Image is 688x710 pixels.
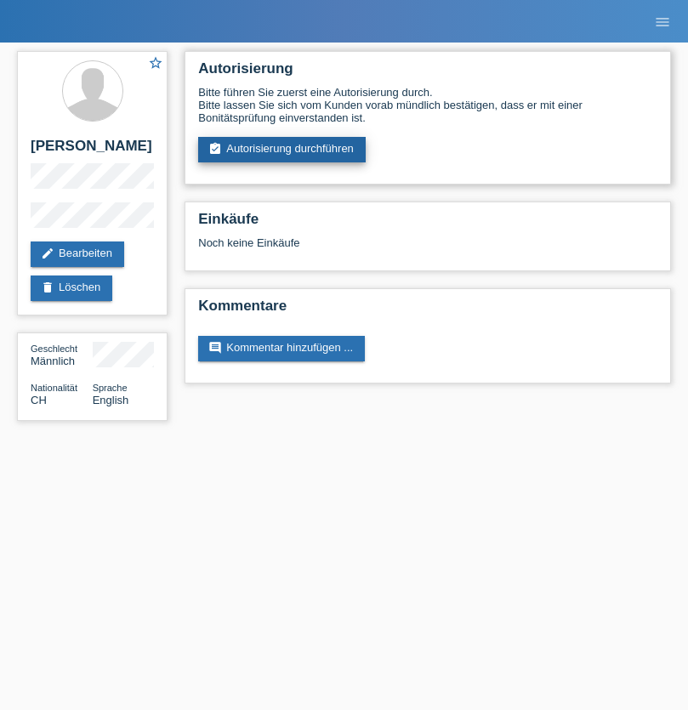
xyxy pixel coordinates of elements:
[198,298,657,323] h2: Kommentare
[31,138,154,163] h2: [PERSON_NAME]
[198,336,365,361] a: commentKommentar hinzufügen ...
[198,86,657,124] div: Bitte führen Sie zuerst eine Autorisierung durch. Bitte lassen Sie sich vom Kunden vorab mündlich...
[198,211,657,236] h2: Einkäufe
[31,344,77,354] span: Geschlecht
[198,137,366,162] a: assignment_turned_inAutorisierung durchführen
[208,341,222,355] i: comment
[41,247,54,260] i: edit
[93,394,129,406] span: English
[148,55,163,73] a: star_border
[148,55,163,71] i: star_border
[198,236,657,262] div: Noch keine Einkäufe
[31,394,47,406] span: Schweiz
[198,60,657,86] h2: Autorisierung
[41,281,54,294] i: delete
[645,16,679,26] a: menu
[31,383,77,393] span: Nationalität
[93,383,128,393] span: Sprache
[31,342,93,367] div: Männlich
[208,142,222,156] i: assignment_turned_in
[31,275,112,301] a: deleteLöschen
[654,14,671,31] i: menu
[31,241,124,267] a: editBearbeiten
